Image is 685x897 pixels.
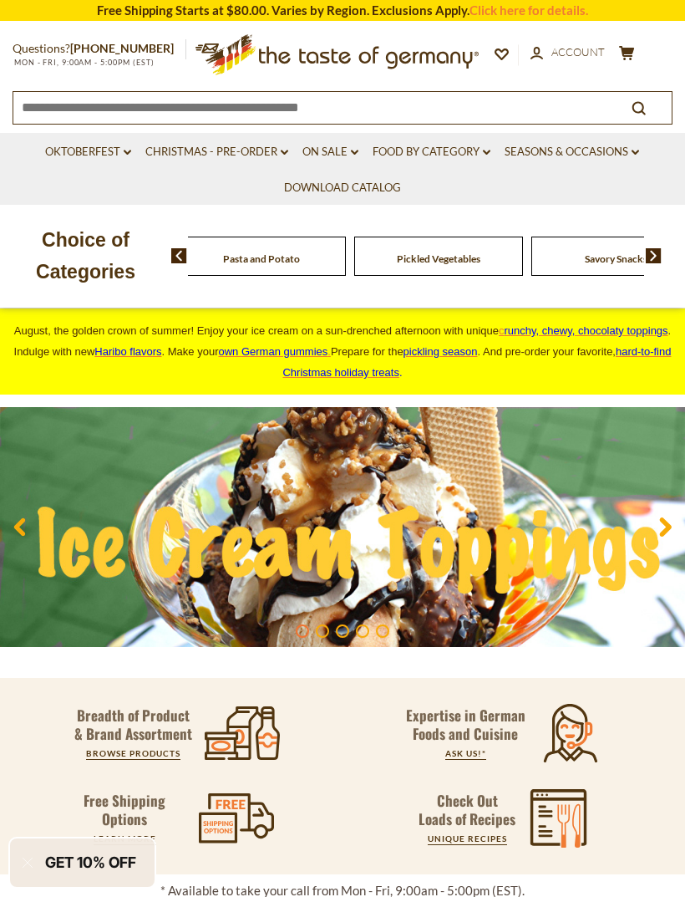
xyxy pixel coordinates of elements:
[70,41,174,55] a: [PHONE_NUMBER]
[145,143,288,161] a: Christmas - PRE-ORDER
[94,345,161,358] a: Haribo flavors
[397,252,480,265] a: Pickled Vegetables
[530,43,605,62] a: Account
[69,792,180,828] p: Free Shipping Options
[428,833,507,843] a: UNIQUE RECIPES
[469,3,588,18] a: Click here for details.
[403,345,478,358] a: pickling season
[218,345,327,358] span: own German gummies
[218,345,330,358] a: own German gummies.
[499,324,668,337] a: crunchy, chewy, chocolaty toppings
[585,252,647,265] a: Savory Snacks
[94,833,156,843] a: LEARN MORE
[171,248,187,263] img: previous arrow
[505,324,668,337] span: runchy, chewy, chocolaty toppings
[505,143,639,161] a: Seasons & Occasions
[13,58,155,67] span: MON - FRI, 9:00AM - 5:00PM (EST)
[419,792,515,828] p: Check Out Loads of Recipes
[13,38,186,59] p: Questions?
[373,143,490,161] a: Food By Category
[86,748,180,758] a: BROWSE PRODUCTS
[284,179,401,197] a: Download Catalog
[445,748,486,758] a: ASK US!*
[302,143,358,161] a: On Sale
[45,143,131,161] a: Oktoberfest
[14,324,672,379] span: August, the golden crown of summer! Enjoy your ice cream on a sun-drenched afternoon with unique ...
[646,248,662,263] img: next arrow
[405,706,525,743] p: Expertise in German Foods and Cuisine
[551,45,605,59] span: Account
[223,252,300,265] a: Pasta and Potato
[73,706,194,743] p: Breadth of Product & Brand Assortment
